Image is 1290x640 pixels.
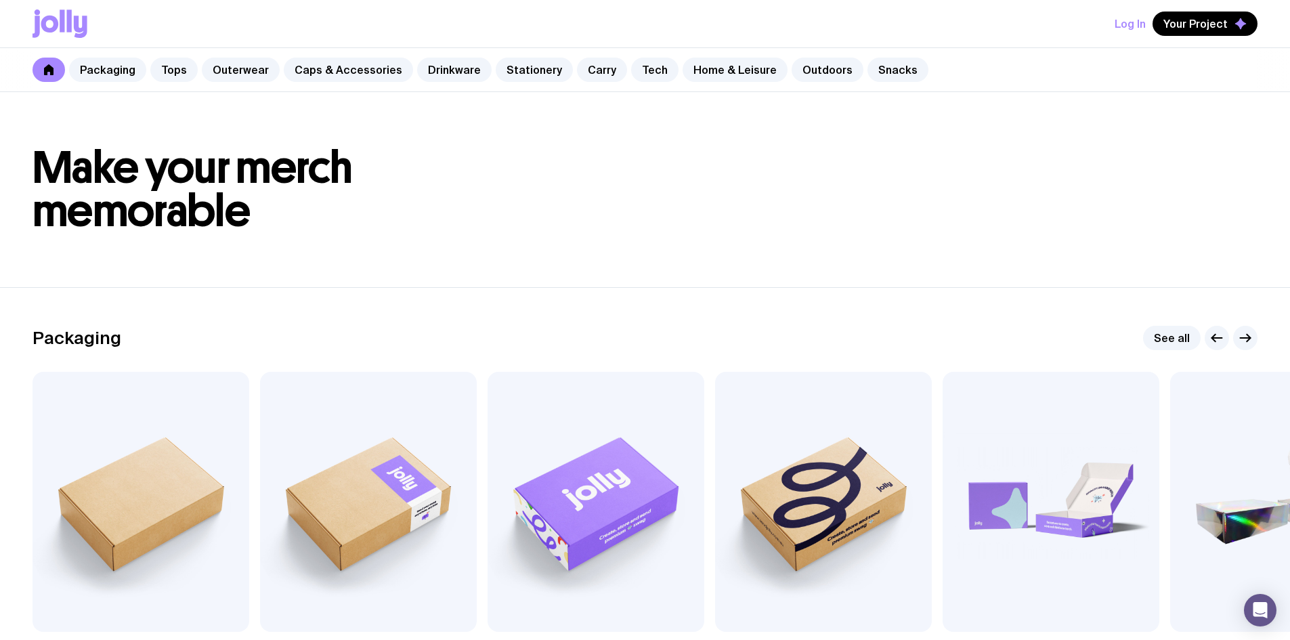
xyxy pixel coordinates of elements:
[150,58,198,82] a: Tops
[417,58,492,82] a: Drinkware
[577,58,627,82] a: Carry
[202,58,280,82] a: Outerwear
[69,58,146,82] a: Packaging
[33,141,353,238] span: Make your merch memorable
[1143,326,1201,350] a: See all
[1163,17,1228,30] span: Your Project
[1244,594,1276,626] div: Open Intercom Messenger
[683,58,788,82] a: Home & Leisure
[792,58,863,82] a: Outdoors
[1153,12,1257,36] button: Your Project
[284,58,413,82] a: Caps & Accessories
[1115,12,1146,36] button: Log In
[631,58,679,82] a: Tech
[496,58,573,82] a: Stationery
[867,58,928,82] a: Snacks
[33,328,121,348] h2: Packaging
